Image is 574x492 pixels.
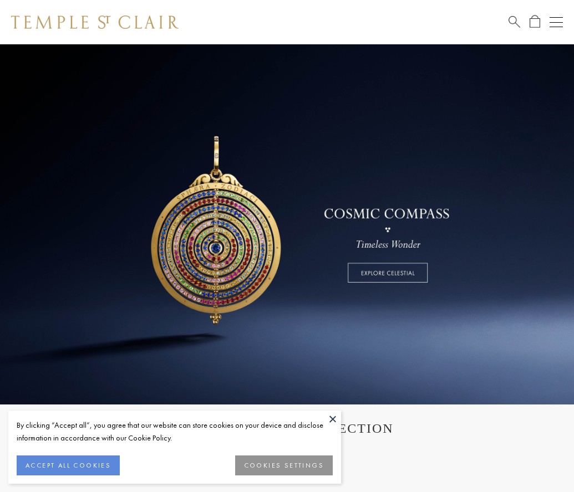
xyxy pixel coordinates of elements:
button: COOKIES SETTINGS [235,455,333,475]
a: Search [509,15,520,29]
button: ACCEPT ALL COOKIES [17,455,120,475]
button: Open navigation [550,16,563,29]
a: Open Shopping Bag [530,15,540,29]
div: By clicking “Accept all”, you agree that our website can store cookies on your device and disclos... [17,419,333,444]
img: Temple St. Clair [11,16,179,29]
